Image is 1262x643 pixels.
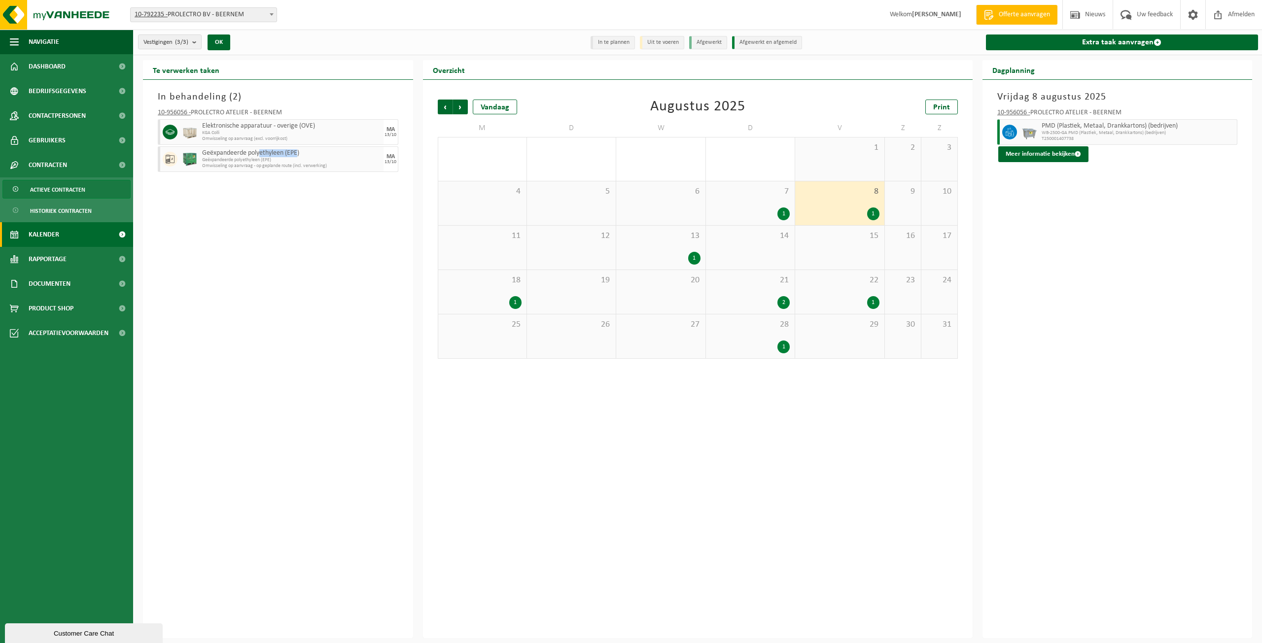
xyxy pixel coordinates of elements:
span: 4 [443,186,522,197]
td: W [616,119,705,137]
span: Actieve contracten [30,180,85,199]
div: 1 [867,296,879,309]
li: Afgewerkt en afgemeld [732,36,802,49]
div: 13/10 [385,160,396,165]
div: 1 [777,340,790,353]
strong: [PERSON_NAME] [912,11,961,18]
h2: Overzicht [423,60,475,79]
span: Contactpersonen [29,103,86,128]
div: PROLECTRO ATELIER - BEERNEM [997,109,1238,119]
span: Navigatie [29,30,59,54]
span: Elektronische apparatuur - overige (OVE) [202,122,381,130]
span: Omwisseling op aanvraag - op geplande route (incl. verwerking) [202,163,381,169]
div: 2 [777,296,790,309]
span: Gebruikers [29,128,66,153]
span: 8 [800,186,879,197]
span: 20 [621,275,700,286]
td: M [438,119,527,137]
span: 3 [926,142,952,153]
td: V [795,119,884,137]
div: Vandaag [473,100,517,114]
span: Vestigingen [143,35,188,50]
span: 22 [800,275,879,286]
span: Rapportage [29,247,67,271]
span: T250001407738 [1042,136,1235,142]
div: PROLECTRO ATELIER - BEERNEM [158,109,398,119]
span: Contracten [29,153,67,177]
td: D [527,119,616,137]
span: 27 [621,319,700,330]
a: Extra taak aanvragen [986,34,1259,50]
span: KGA Colli [202,130,381,136]
span: Geëxpandeerde polyethyleen (EPE) [202,157,381,163]
span: Acceptatievoorwaarden [29,321,108,345]
img: PB-HB-1400-HPE-GN-01 [182,152,197,167]
count: (3/3) [175,39,188,45]
button: OK [208,34,230,50]
td: Z [885,119,921,137]
span: 2 [890,142,916,153]
span: 15 [800,231,879,241]
iframe: chat widget [5,621,165,643]
span: Volgende [453,100,468,114]
span: 18 [443,275,522,286]
h2: Te verwerken taken [143,60,229,79]
span: 1 [800,142,879,153]
span: Documenten [29,271,70,296]
div: 1 [867,207,879,220]
span: Omwisseling op aanvraag (excl. voorrijkost) [202,136,381,142]
span: PMD (Plastiek, Metaal, Drankkartons) (bedrijven) [1042,122,1235,130]
button: Meer informatie bekijken [998,146,1088,162]
span: 28 [711,319,790,330]
span: 10 [926,186,952,197]
span: 29 [800,319,879,330]
span: 12 [532,231,611,241]
h2: Dagplanning [982,60,1045,79]
span: Offerte aanvragen [996,10,1052,20]
span: 21 [711,275,790,286]
span: Bedrijfsgegevens [29,79,86,103]
span: Geëxpandeerde polyethyleen (EPE) [202,149,381,157]
td: Z [921,119,958,137]
span: 11 [443,231,522,241]
img: PB-WB-0960-WDN-00-00 [182,125,197,139]
span: 24 [926,275,952,286]
div: 1 [777,207,790,220]
h3: In behandeling ( ) [158,90,398,104]
span: Kalender [29,222,59,247]
span: 17 [926,231,952,241]
li: Uit te voeren [640,36,684,49]
span: 25 [443,319,522,330]
span: Vorige [438,100,453,114]
a: Offerte aanvragen [976,5,1057,25]
span: WB-2500-GA PMD (Plastiek, Metaal, Drankkartons) (bedrijven) [1042,130,1235,136]
td: D [706,119,795,137]
a: Historiek contracten [2,201,131,220]
div: Augustus 2025 [650,100,745,114]
a: Actieve contracten [2,180,131,199]
tcxspan: Call 10-792235 - via 3CX [135,11,168,18]
span: 2 [233,92,238,102]
span: Print [933,103,950,111]
span: Dashboard [29,54,66,79]
li: Afgewerkt [689,36,727,49]
span: 26 [532,319,611,330]
span: 9 [890,186,916,197]
span: 7 [711,186,790,197]
button: Vestigingen(3/3) [138,34,202,49]
span: 31 [926,319,952,330]
tcxspan: Call 10-956056 - via 3CX [158,109,191,116]
div: MA [386,127,395,133]
span: 5 [532,186,611,197]
div: 1 [688,252,701,265]
span: 10-792235 - PROLECTRO BV - BEERNEM [131,8,277,22]
a: Print [925,100,958,114]
span: 10-792235 - PROLECTRO BV - BEERNEM [130,7,277,22]
span: 30 [890,319,916,330]
span: Historiek contracten [30,202,92,220]
span: 6 [621,186,700,197]
tcxspan: Call 10-956056 - via 3CX [997,109,1030,116]
h3: Vrijdag 8 augustus 2025 [997,90,1238,104]
span: 16 [890,231,916,241]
